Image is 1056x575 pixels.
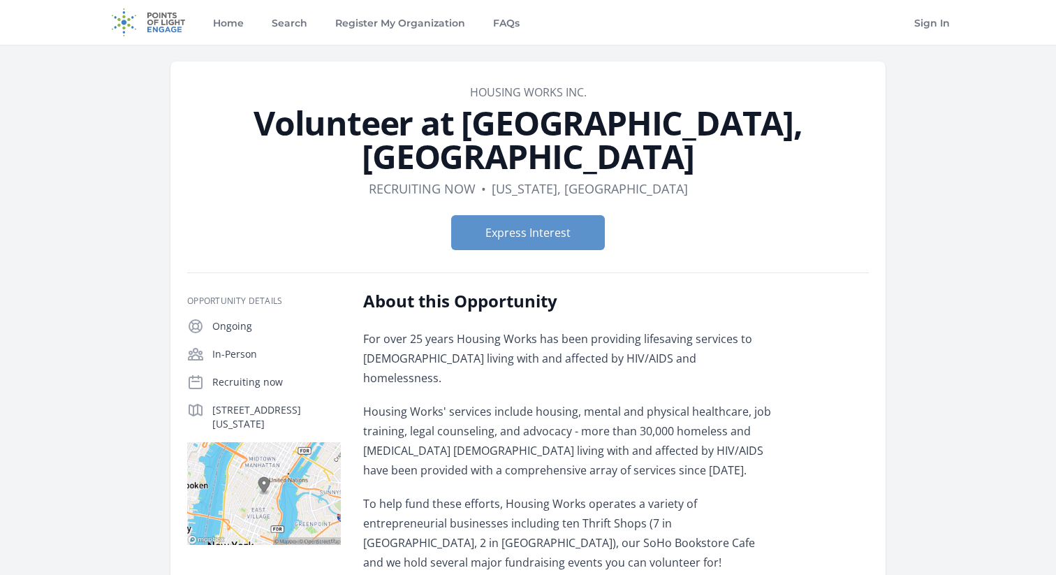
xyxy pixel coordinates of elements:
[363,329,772,388] p: For over 25 years Housing Works has been providing lifesaving services to [DEMOGRAPHIC_DATA] livi...
[212,403,341,431] p: [STREET_ADDRESS][US_STATE]
[470,85,587,100] a: Housing Works Inc.
[187,442,341,545] img: Map
[363,402,772,480] p: Housing Works' services include housing, mental and physical healthcare, job training, legal coun...
[187,106,869,173] h1: Volunteer at [GEOGRAPHIC_DATA], [GEOGRAPHIC_DATA]
[369,179,476,198] dd: Recruiting now
[212,319,341,333] p: Ongoing
[363,494,772,572] p: To help fund these efforts, Housing Works operates a variety of entrepreneurial businesses includ...
[481,179,486,198] div: •
[212,347,341,361] p: In-Person
[212,375,341,389] p: Recruiting now
[363,290,772,312] h2: About this Opportunity
[187,296,341,307] h3: Opportunity Details
[492,179,688,198] dd: [US_STATE], [GEOGRAPHIC_DATA]
[451,215,605,250] button: Express Interest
